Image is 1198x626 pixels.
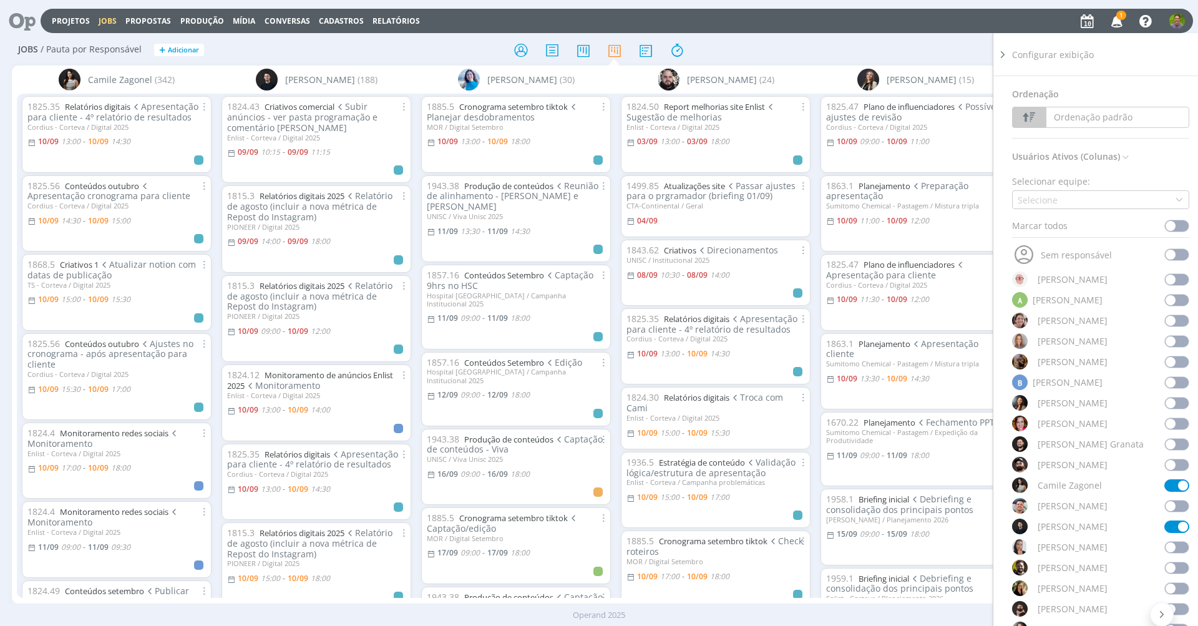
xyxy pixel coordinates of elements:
[626,313,659,325] span: 1825.35
[510,389,530,400] : 18:00
[1012,416,1028,431] img: B
[626,414,805,422] div: Enlist - Corteva / Digital 2025
[710,428,729,438] : 15:30
[1038,582,1108,595] span: [PERSON_NAME]
[227,134,406,142] div: Enlist - Corteva / Digital 2025
[427,368,605,384] div: Hospital [GEOGRAPHIC_DATA] / Campanha Institucional 2025
[99,16,117,26] a: Jobs
[1033,376,1103,389] span: [PERSON_NAME]
[283,149,285,156] : -
[626,256,805,264] div: UNISC / Institucional 2025
[687,428,708,438] : 10/09
[427,356,459,368] span: 1857.16
[1169,10,1186,32] button: T
[1012,539,1028,555] img: C
[95,16,120,26] button: Jobs
[864,259,955,270] a: Plano de influenciadores
[227,190,255,202] span: 1815.3
[261,404,280,415] : 13:00
[860,136,879,147] : 09:00
[837,215,857,226] : 10/09
[887,136,907,147] : 10/09
[826,258,965,281] span: Apresentação para cliente
[910,450,929,461] : 18:00
[285,73,355,86] span: [PERSON_NAME]
[1012,436,1028,452] img: B
[1012,519,1028,534] img: C
[660,136,679,147] : 13:00
[427,269,459,281] span: 1857.16
[319,16,364,26] span: Cadastros
[88,136,109,147] : 10/09
[626,100,659,112] span: 1824.50
[227,100,377,134] span: Subir anúncios - ver pasta programação e comentário [PERSON_NAME]
[288,326,308,336] : 10/09
[826,281,1005,289] div: Cordius - Corteva / Digital 2025
[626,123,805,131] div: Enlist - Corteva / Digital 2025
[458,69,480,90] img: E
[660,348,679,359] : 13:00
[159,44,165,57] span: +
[460,226,480,237] : 13:30
[887,373,907,384] : 10/09
[482,228,485,235] : -
[315,16,368,26] button: Cadastros
[65,101,130,112] a: Relatórios digitais
[283,406,285,414] : -
[427,180,459,192] span: 1943.38
[1038,355,1108,368] span: [PERSON_NAME]
[227,369,393,391] a: Monitoramento de anúncios Enlist 2025
[61,215,80,226] : 14:30
[826,100,1003,123] span: Possíveis ajustes de revisão
[860,294,879,305] : 11:30
[373,16,420,26] a: Relatórios
[122,16,175,26] button: Propostas
[464,434,553,445] a: Produção de conteúdos
[65,585,144,597] a: Conteúdos setembro
[826,338,854,350] span: 1863.1
[227,448,398,471] span: Apresentação para cliente - 4º relatório de resultados
[260,280,344,291] a: Relatórios digitais 2025
[1038,273,1108,286] span: [PERSON_NAME]
[27,449,206,457] div: Enlist - Corteva / Digital 2025
[38,462,59,473] : 10/09
[826,123,1005,131] div: Cordius - Corteva / Digital 2025
[837,373,857,384] : 10/09
[510,313,530,323] : 18:00
[111,384,130,394] : 17:00
[155,73,175,86] span: (342)
[1018,193,1060,207] div: Selecione
[682,429,684,437] : -
[460,389,480,400] : 09:00
[882,217,884,225] : -
[27,338,193,371] span: Ajustes no cronograma - após apresentação para cliente
[1012,374,1028,390] div: B
[626,100,776,123] span: Sugestão de melhorias
[664,392,729,403] a: Relatórios digitais
[882,296,884,303] : -
[837,294,857,305] : 10/09
[459,512,568,524] a: Cronograma setembro tiktok
[60,259,99,270] a: Criativos 1
[882,452,884,459] : -
[227,312,406,320] div: PIONEER / Digital 2025
[664,313,729,325] a: Relatórios digitais
[826,416,859,428] span: 1670.22
[887,215,907,226] : 10/09
[427,433,603,456] span: Captação de conteúdos - Viva
[1038,499,1108,512] span: [PERSON_NAME]
[682,271,684,279] : -
[626,391,659,403] span: 1824.30
[427,123,605,131] div: MOR / Digital Setembro
[27,281,206,289] div: TS - Corteva / Digital 2025
[626,244,659,256] span: 1843.62
[1038,540,1108,554] span: [PERSON_NAME]
[233,16,255,26] a: Mídia
[311,147,330,157] : 11:15
[227,369,260,381] span: 1824.12
[887,294,907,305] : 10/09
[427,212,605,220] div: UNISC / Viva Unisc 2025
[1012,457,1028,472] img: B
[759,73,774,86] span: (24)
[887,73,957,86] span: [PERSON_NAME]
